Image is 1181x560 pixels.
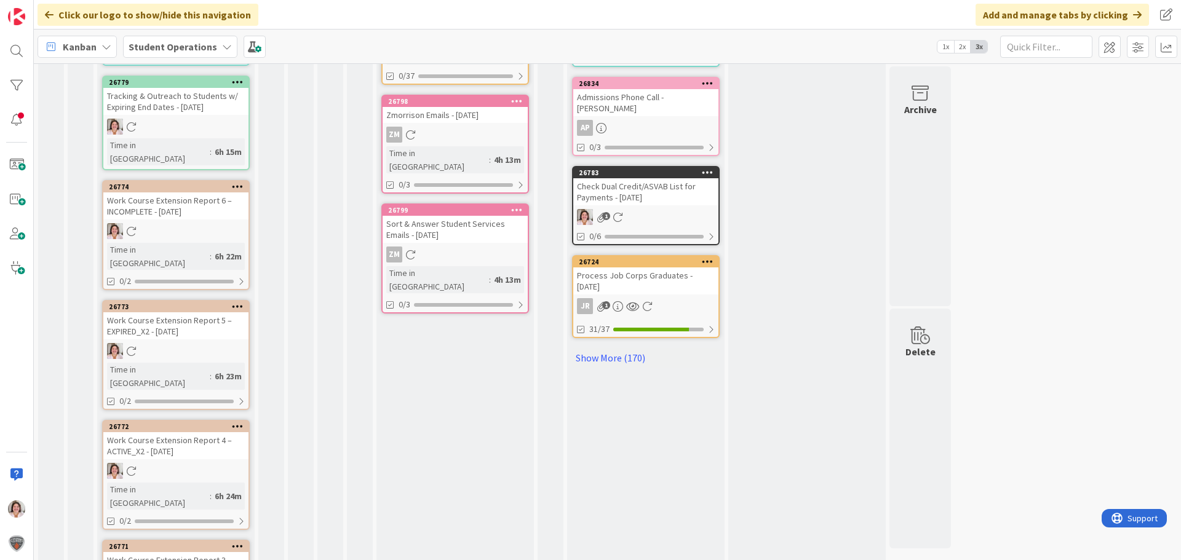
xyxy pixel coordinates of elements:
div: ZM [386,246,402,262]
div: Time in [GEOGRAPHIC_DATA] [107,483,210,510]
span: 0/3 [399,178,410,191]
div: Time in [GEOGRAPHIC_DATA] [386,266,489,293]
img: avatar [8,535,25,552]
div: 26772Work Course Extension Report 4 – ACTIVE_X2 - [DATE] [103,421,249,459]
div: Work Course Extension Report 5 – EXPIRED_X2 - [DATE] [103,312,249,339]
div: 26779 [109,78,249,87]
div: 26772 [109,422,249,431]
div: 6h 24m [212,489,245,503]
span: 0/2 [119,395,131,408]
div: 6h 15m [212,145,245,159]
div: 26773Work Course Extension Report 5 – EXPIRED_X2 - [DATE] [103,301,249,339]
span: 0/3 [399,298,410,311]
div: 26783 [573,167,718,178]
div: AP [573,120,718,136]
div: ZM [386,127,402,143]
span: : [210,489,212,503]
img: EW [107,119,123,135]
div: 26724 [579,258,718,266]
div: 6h 23m [212,369,245,383]
div: 26771 [109,542,249,551]
span: 0/6 [589,230,601,243]
span: 3x [971,41,987,53]
div: Check Dual Credit/ASVAB List for Payments - [DATE] [573,178,718,205]
span: : [489,273,491,286]
img: EW [107,223,123,239]
div: Time in [GEOGRAPHIC_DATA] [107,138,210,165]
a: 26773Work Course Extension Report 5 – EXPIRED_X2 - [DATE]EWTime in [GEOGRAPHIC_DATA]:6h 23m0/2 [102,300,250,410]
div: 26783 [579,168,718,177]
span: 0/2 [119,275,131,288]
div: 26779Tracking & Outreach to Students w/ Expiring End Dates - [DATE] [103,77,249,115]
span: 1 [602,301,610,309]
div: 26724Process Job Corps Graduates - [DATE] [573,256,718,294]
span: 1x [937,41,954,53]
div: Time in [GEOGRAPHIC_DATA] [107,363,210,390]
div: 26774Work Course Extension Report 6 – INCOMPLETE - [DATE] [103,181,249,219]
input: Quick Filter... [1000,36,1092,58]
img: EW [107,463,123,479]
div: 4h 13m [491,273,524,286]
div: JR [577,298,593,314]
a: 26772Work Course Extension Report 4 – ACTIVE_X2 - [DATE]EWTime in [GEOGRAPHIC_DATA]:6h 24m0/2 [102,420,250,530]
div: Time in [GEOGRAPHIC_DATA] [107,243,210,270]
div: Tracking & Outreach to Students w/ Expiring End Dates - [DATE] [103,88,249,115]
div: ZM [383,246,528,262]
div: 26834 [579,79,718,88]
div: 26834 [573,78,718,89]
div: Work Course Extension Report 4 – ACTIVE_X2 - [DATE] [103,432,249,459]
span: 0/3 [589,141,601,154]
a: 26724Process Job Corps Graduates - [DATE]JR31/37 [572,255,720,338]
a: 26774Work Course Extension Report 6 – INCOMPLETE - [DATE]EWTime in [GEOGRAPHIC_DATA]:6h 22m0/2 [102,180,250,290]
div: 26772 [103,421,249,432]
div: EW [103,463,249,479]
div: JR [573,298,718,314]
div: 26799 [388,206,528,215]
div: 26798 [388,97,528,106]
span: : [489,153,491,167]
div: 26798Zmorrison Emails - [DATE] [383,96,528,123]
img: EW [577,209,593,225]
span: : [210,250,212,263]
div: Process Job Corps Graduates - [DATE] [573,267,718,294]
div: 6h 22m [212,250,245,263]
div: 26783Check Dual Credit/ASVAB List for Payments - [DATE] [573,167,718,205]
div: EW [573,209,718,225]
div: 26779 [103,77,249,88]
span: 0/2 [119,515,131,527]
div: 26773 [109,302,249,311]
div: 26771 [103,541,249,552]
img: Visit kanbanzone.com [8,8,25,25]
div: EW [103,119,249,135]
span: Kanban [63,39,97,54]
a: 26834Admissions Phone Call - [PERSON_NAME]AP0/3 [572,77,720,156]
div: Click our logo to show/hide this navigation [38,4,258,26]
div: 26724 [573,256,718,267]
span: 31/37 [589,323,610,336]
a: 26783Check Dual Credit/ASVAB List for Payments - [DATE]EW0/6 [572,166,720,245]
span: 0/37 [399,69,415,82]
div: Archive [904,102,937,117]
span: 2x [954,41,971,53]
img: EW [8,500,25,518]
div: 26774 [109,183,249,191]
div: 26834Admissions Phone Call - [PERSON_NAME] [573,78,718,116]
a: 26798Zmorrison Emails - [DATE]ZMTime in [GEOGRAPHIC_DATA]:4h 13m0/3 [381,95,529,194]
div: EW [103,343,249,359]
div: Admissions Phone Call - [PERSON_NAME] [573,89,718,116]
div: Sort & Answer Student Services Emails - [DATE] [383,216,528,243]
div: 26773 [103,301,249,312]
div: Time in [GEOGRAPHIC_DATA] [386,146,489,173]
div: Work Course Extension Report 6 – INCOMPLETE - [DATE] [103,192,249,219]
div: ZM [383,127,528,143]
div: 26774 [103,181,249,192]
div: 26799Sort & Answer Student Services Emails - [DATE] [383,205,528,243]
div: 26798 [383,96,528,107]
a: 26799Sort & Answer Student Services Emails - [DATE]ZMTime in [GEOGRAPHIC_DATA]:4h 13m0/3 [381,203,529,314]
a: 26779Tracking & Outreach to Students w/ Expiring End Dates - [DATE]EWTime in [GEOGRAPHIC_DATA]:6h... [102,76,250,170]
img: EW [107,343,123,359]
b: Student Operations [129,41,217,53]
div: 26799 [383,205,528,216]
span: : [210,369,212,383]
span: Support [26,2,56,17]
